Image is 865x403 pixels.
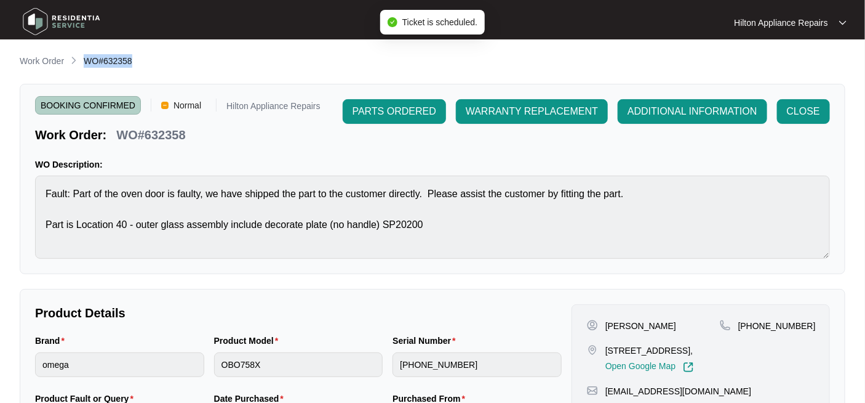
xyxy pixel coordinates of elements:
[738,320,816,332] p: [PHONE_NUMBER]
[628,104,757,119] span: ADDITIONAL INFORMATION
[720,320,731,331] img: map-pin
[69,55,79,65] img: chevron-right
[787,104,820,119] span: CLOSE
[17,55,66,68] a: Work Order
[35,304,562,322] p: Product Details
[169,96,206,115] span: Normal
[343,99,446,124] button: PARTS ORDERED
[214,335,284,347] label: Product Model
[35,126,106,144] p: Work Order:
[393,335,460,347] label: Serial Number
[777,99,830,124] button: CLOSE
[35,176,830,259] textarea: Fault: Part of the oven door is faulty, we have shipped the part to the customer directly. Please...
[84,56,132,66] span: WO#632358
[35,352,204,377] input: Brand
[683,362,694,373] img: Link-External
[605,362,694,373] a: Open Google Map
[20,55,64,67] p: Work Order
[456,99,608,124] button: WARRANTY REPLACEMENT
[466,104,598,119] span: WARRANTY REPLACEMENT
[839,20,847,26] img: dropdown arrow
[18,3,105,40] img: residentia service logo
[116,126,185,144] p: WO#632358
[587,344,598,356] img: map-pin
[587,385,598,396] img: map-pin
[618,99,767,124] button: ADDITIONAL INFORMATION
[587,320,598,331] img: user-pin
[226,102,321,115] p: Hilton Appliance Repairs
[35,335,70,347] label: Brand
[605,385,751,397] p: [EMAIL_ADDRESS][DOMAIN_NAME]
[214,352,383,377] input: Product Model
[35,158,830,171] p: WO Description:
[605,344,694,357] p: [STREET_ADDRESS],
[393,352,562,377] input: Serial Number
[734,17,828,29] p: Hilton Appliance Repairs
[388,17,397,27] span: check-circle
[35,96,141,115] span: BOOKING CONFIRMED
[161,102,169,109] img: Vercel Logo
[402,17,477,27] span: Ticket is scheduled.
[353,104,436,119] span: PARTS ORDERED
[605,320,676,332] p: [PERSON_NAME]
